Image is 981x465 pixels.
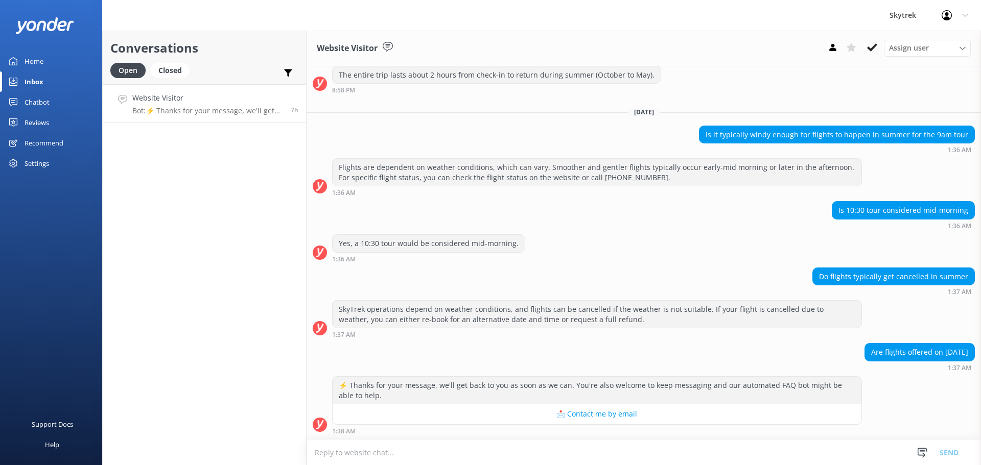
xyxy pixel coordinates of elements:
[332,255,525,262] div: Sep 01 2025 01:36am (UTC +12:00) Pacific/Auckland
[110,64,151,76] a: Open
[132,92,283,104] h4: Website Visitor
[317,42,378,55] h3: Website Visitor
[865,344,974,361] div: Are flights offered on [DATE]
[291,106,298,114] span: Sep 01 2025 01:37am (UTC +12:00) Pacific/Auckland
[25,51,43,71] div: Home
[103,84,306,123] a: Website VisitorBot:⚡ Thanks for your message, we'll get back to you as soon as we can. You're als...
[699,146,975,153] div: Sep 01 2025 01:36am (UTC +12:00) Pacific/Auckland
[333,404,861,424] button: 📩 Contact me by email
[110,38,298,58] h2: Conversations
[332,428,356,434] strong: 1:38 AM
[865,364,975,371] div: Sep 01 2025 01:37am (UTC +12:00) Pacific/Auckland
[332,86,661,93] div: Aug 31 2025 08:58pm (UTC +12:00) Pacific/Auckland
[628,108,660,116] span: [DATE]
[332,332,356,338] strong: 1:37 AM
[25,112,49,133] div: Reviews
[333,377,861,404] div: ⚡ Thanks for your message, we'll get back to you as soon as we can. You're also welcome to keep m...
[333,159,861,186] div: Flights are dependent on weather conditions, which can vary. Smoother and gentler flights typical...
[151,64,195,76] a: Closed
[699,126,974,143] div: Is it typically windy enough for flights to happen in summer for the 9am tour
[332,256,356,262] strong: 1:36 AM
[25,71,43,92] div: Inbox
[15,17,74,34] img: yonder-white-logo.png
[832,202,974,219] div: Is 10:30 tour considered mid-morning
[948,147,971,153] strong: 1:36 AM
[889,42,929,54] span: Assign user
[25,153,49,174] div: Settings
[32,414,73,434] div: Support Docs
[332,427,862,434] div: Sep 01 2025 01:38am (UTC +12:00) Pacific/Auckland
[333,66,661,84] div: The entire trip lasts about 2 hours from check-in to return during summer (October to May).
[332,87,355,93] strong: 8:58 PM
[812,288,975,295] div: Sep 01 2025 01:37am (UTC +12:00) Pacific/Auckland
[884,40,971,56] div: Assign User
[333,301,861,328] div: SkyTrek operations depend on weather conditions, and flights can be cancelled if the weather is n...
[25,133,63,153] div: Recommend
[332,190,356,196] strong: 1:36 AM
[25,92,50,112] div: Chatbot
[948,365,971,371] strong: 1:37 AM
[948,223,971,229] strong: 1:36 AM
[110,63,146,78] div: Open
[813,268,974,285] div: Do flights typically get cancelled in summer
[332,331,862,338] div: Sep 01 2025 01:37am (UTC +12:00) Pacific/Auckland
[832,222,975,229] div: Sep 01 2025 01:36am (UTC +12:00) Pacific/Auckland
[948,289,971,295] strong: 1:37 AM
[151,63,190,78] div: Closed
[332,189,862,196] div: Sep 01 2025 01:36am (UTC +12:00) Pacific/Auckland
[132,106,283,115] p: Bot: ⚡ Thanks for your message, we'll get back to you as soon as we can. You're also welcome to k...
[45,434,59,455] div: Help
[333,235,525,252] div: Yes, a 10:30 tour would be considered mid-morning.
